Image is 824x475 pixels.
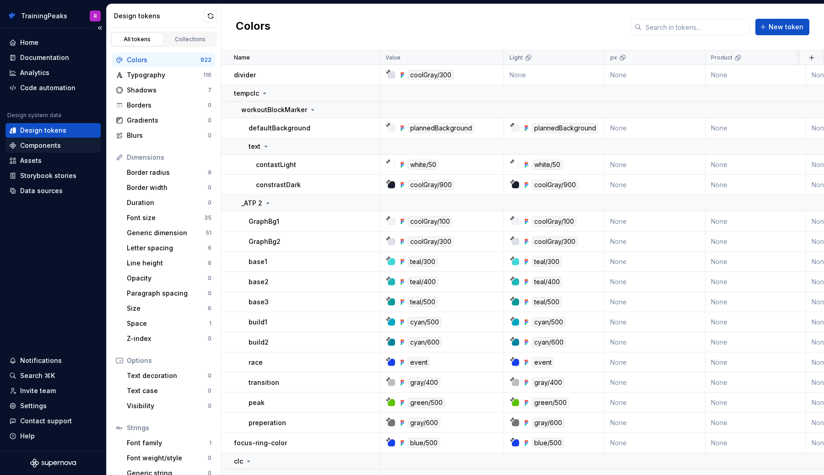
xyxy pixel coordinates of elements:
div: Code automation [20,83,76,92]
p: build1 [249,318,267,327]
button: TrainingPeaksR [2,6,104,26]
div: Typography [127,70,203,80]
button: Help [5,429,101,443]
div: Font family [127,438,209,448]
a: Font family1 [123,436,215,450]
a: Letter spacing6 [123,241,215,255]
a: Home [5,35,101,50]
svg: Supernova Logo [30,459,76,468]
div: blue/500 [532,438,564,448]
div: Notifications [20,356,62,365]
div: TrainingPeaks [21,11,67,21]
div: 6 [208,244,211,252]
div: Generic dimension [127,228,206,237]
p: base2 [249,277,269,286]
div: Line height [127,259,208,268]
div: teal/400 [532,277,562,287]
div: Design system data [7,112,61,119]
div: Duration [127,198,208,207]
div: Analytics [20,68,49,77]
div: 0 [208,454,211,462]
div: cyan/600 [408,337,442,347]
p: clc [234,457,243,466]
p: _ATP 2 [241,199,262,208]
div: Search ⌘K [20,371,55,380]
td: None [705,155,806,175]
div: coolGray/900 [532,180,578,190]
button: Search ⌘K [5,368,101,383]
div: Colors [127,55,201,65]
p: preperation [249,418,286,427]
a: Components [5,138,101,153]
a: Border radius9 [123,165,215,180]
a: Analytics [5,65,101,80]
p: transition [249,378,279,387]
td: None [605,232,705,252]
a: Font weight/style0 [123,451,215,465]
p: Product [711,54,732,61]
a: Text decoration0 [123,368,215,383]
td: None [705,118,806,138]
div: 0 [208,132,211,139]
div: coolGray/100 [408,216,452,227]
td: None [605,118,705,138]
div: gray/600 [408,418,440,428]
button: Collapse sidebar [93,22,106,34]
a: Visibility0 [123,399,215,413]
a: Typography116 [112,68,215,82]
td: None [705,252,806,272]
td: None [705,413,806,433]
div: 35 [204,214,211,221]
div: white/50 [532,160,563,170]
a: Line height6 [123,256,215,270]
a: Invite team [5,383,101,398]
div: Components [20,141,61,150]
div: R [94,12,97,20]
div: 0 [208,372,211,379]
a: Z-index0 [123,331,215,346]
div: Z-index [127,334,208,343]
div: 0 [208,387,211,394]
td: None [605,65,705,85]
div: 0 [208,275,211,282]
a: Paragraph spacing0 [123,286,215,301]
div: teal/500 [532,297,562,307]
div: Font size [127,213,204,222]
div: Gradients [127,116,208,125]
div: Strings [127,423,211,432]
div: 116 [203,71,211,79]
p: base1 [249,257,267,266]
div: Storybook stories [20,171,76,180]
div: cyan/500 [532,317,565,327]
a: Font size35 [123,211,215,225]
div: Options [127,356,211,365]
div: event [408,357,430,367]
div: 0 [208,117,211,124]
div: teal/400 [408,277,438,287]
a: Design tokens [5,123,101,138]
div: 7 [208,86,211,94]
div: gray/600 [532,418,564,428]
div: Assets [20,156,42,165]
p: tempclc [234,89,259,98]
div: Opacity [127,274,208,283]
a: Text case0 [123,383,215,398]
div: teal/500 [408,297,438,307]
div: 1 [209,439,211,447]
a: Assets [5,153,101,168]
div: Letter spacing [127,243,208,253]
td: None [705,175,806,195]
div: coolGray/900 [408,180,454,190]
td: None [605,393,705,413]
p: peak [249,398,265,407]
div: Invite team [20,386,56,395]
div: gray/400 [532,378,564,388]
td: None [605,433,705,453]
div: Border width [127,183,208,192]
div: Documentation [20,53,69,62]
h2: Colors [236,19,271,35]
div: Shadows [127,86,208,95]
td: None [605,211,705,232]
td: None [605,252,705,272]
